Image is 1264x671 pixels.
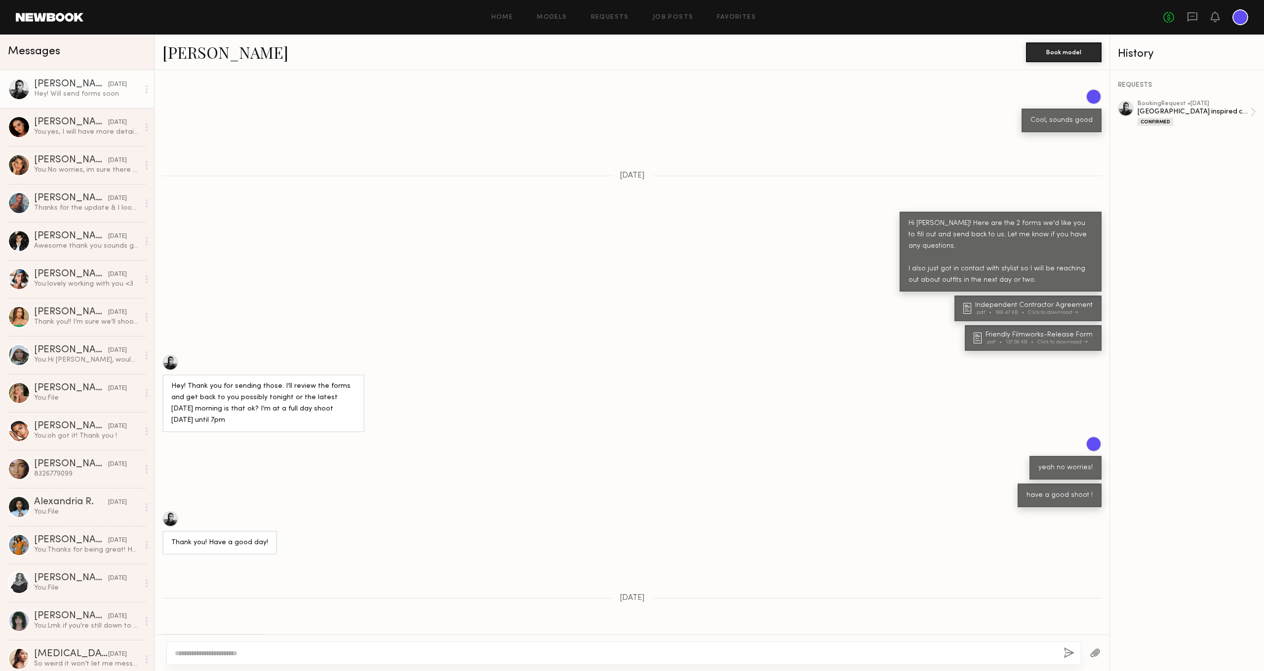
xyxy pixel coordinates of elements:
[1028,310,1078,315] div: Click to download
[653,14,694,21] a: Job Posts
[108,384,127,393] div: [DATE]
[34,89,139,99] div: Hey! Will send forms soon
[34,621,139,631] div: You: Lmk if you're still down to shoot this concept :)
[1030,115,1093,126] div: Cool, sounds good
[1026,42,1102,62] button: Book model
[34,117,108,127] div: [PERSON_NAME]
[1038,462,1093,474] div: yeah no worries!
[108,118,127,127] div: [DATE]
[108,80,127,89] div: [DATE]
[34,393,139,403] div: You: File
[34,127,139,137] div: You: yes, I will have more details for you about the styling [DATE] but most likely yes. If anyth...
[1118,48,1256,60] div: History
[34,421,108,431] div: [PERSON_NAME]
[975,302,1096,309] div: Independent Contractor Agreement
[108,346,127,355] div: [DATE]
[162,41,288,63] a: [PERSON_NAME]
[986,332,1096,338] div: Friendly Filmworks-Release Form
[108,308,127,317] div: [DATE]
[591,14,629,21] a: Requests
[34,79,108,89] div: [PERSON_NAME]
[34,155,108,165] div: [PERSON_NAME]
[108,422,127,431] div: [DATE]
[108,498,127,507] div: [DATE]
[34,459,108,469] div: [PERSON_NAME]
[108,460,127,469] div: [DATE]
[108,536,127,545] div: [DATE]
[34,583,139,593] div: You: File
[34,497,108,507] div: Alexandria R.
[1138,107,1250,116] div: [GEOGRAPHIC_DATA] inspired commercial
[34,279,139,289] div: You: lovely working with you <3
[108,194,127,203] div: [DATE]
[34,345,108,355] div: [PERSON_NAME]
[34,307,108,317] div: [PERSON_NAME]
[1138,101,1256,126] a: bookingRequest •[DATE][GEOGRAPHIC_DATA] inspired commercialConfirmed
[717,14,756,21] a: Favorites
[34,545,139,555] div: You: Thanks for being great! Hope to work together soon again xo
[1037,339,1088,345] div: Click to download
[975,310,995,315] div: .pdf
[34,269,108,279] div: [PERSON_NAME]
[108,232,127,241] div: [DATE]
[171,381,355,426] div: Hey! Thank you for sending those. I’ll review the forms and get back to you possibly tonight or t...
[108,574,127,583] div: [DATE]
[1138,101,1250,107] div: booking Request • [DATE]
[108,156,127,165] div: [DATE]
[986,339,1006,345] div: .pdf
[34,203,139,213] div: Thanks for the update & I look forward to hearing from you.
[34,649,108,659] div: [MEDICAL_DATA][PERSON_NAME]
[108,612,127,621] div: [DATE]
[34,469,139,479] div: 8326779099
[995,310,1028,315] div: 199.47 KB
[34,507,139,517] div: You: File
[908,218,1093,286] div: Hi [PERSON_NAME]! Here are the 2 forms we'd like you to fill out and send back to us. Let me know...
[620,594,645,602] span: [DATE]
[620,172,645,180] span: [DATE]
[1138,118,1173,126] div: Confirmed
[171,537,268,549] div: Thank you! Have a good day!
[34,317,139,327] div: Thank you!! I’m sure we’ll shoot soon 😄
[537,14,567,21] a: Models
[1118,82,1256,89] div: REQUESTS
[491,14,513,21] a: Home
[34,355,139,365] div: You: Hi [PERSON_NAME], would love to shoot with you if you're available! Wasn't sure if you decli...
[974,332,1096,345] a: Friendly Filmworks-Release Form.pdf137.59 KBClick to download
[34,231,108,241] div: [PERSON_NAME]
[963,302,1096,315] a: Independent Contractor Agreement.pdf199.47 KBClick to download
[108,650,127,659] div: [DATE]
[108,270,127,279] div: [DATE]
[34,611,108,621] div: [PERSON_NAME]
[1006,339,1037,345] div: 137.59 KB
[8,46,60,57] span: Messages
[1027,490,1093,501] div: have a good shoot !
[34,383,108,393] div: [PERSON_NAME]
[34,193,108,203] div: [PERSON_NAME]
[34,431,139,441] div: You: oh got it! Thank you !
[34,165,139,175] div: You: No worries, im sure there will be other projects for us to work on in the future <3
[34,535,108,545] div: [PERSON_NAME]
[34,241,139,251] div: Awesome thank you sounds great
[34,573,108,583] div: [PERSON_NAME]
[1026,47,1102,56] a: Book model
[34,659,139,669] div: So weird it won’t let me message you. Text me 9174976443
